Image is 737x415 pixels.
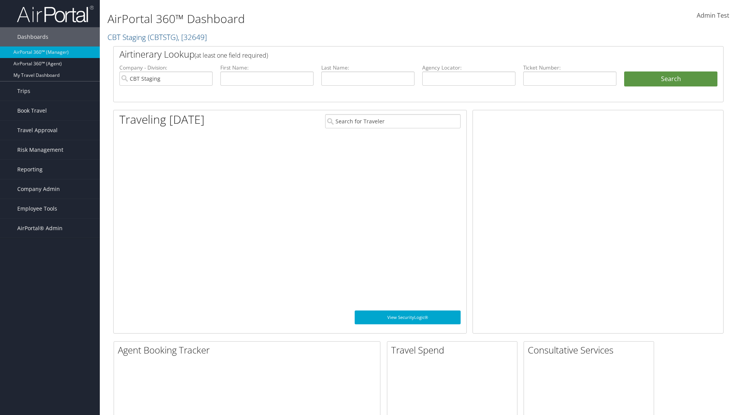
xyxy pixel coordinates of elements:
h2: Consultative Services [528,344,654,357]
label: Last Name: [321,64,415,71]
span: Book Travel [17,101,47,120]
h1: Traveling [DATE] [119,111,205,128]
h2: Agent Booking Tracker [118,344,380,357]
input: Search for Traveler [325,114,461,128]
span: Admin Test [697,11,729,20]
span: Employee Tools [17,199,57,218]
span: , [ 32649 ] [178,32,207,42]
span: AirPortal® Admin [17,219,63,238]
a: Admin Test [697,4,729,28]
img: airportal-logo.png [17,5,94,23]
span: Trips [17,81,30,101]
button: Search [624,71,717,87]
a: View SecurityLogic® [355,310,461,324]
span: Company Admin [17,179,60,199]
h2: Airtinerary Lookup [119,48,667,61]
label: Company - Division: [119,64,213,71]
span: Dashboards [17,27,48,46]
span: Reporting [17,160,43,179]
h1: AirPortal 360™ Dashboard [107,11,522,27]
a: CBT Staging [107,32,207,42]
label: Agency Locator: [422,64,516,71]
label: First Name: [220,64,314,71]
h2: Travel Spend [391,344,517,357]
label: Ticket Number: [523,64,616,71]
span: ( CBTSTG ) [148,32,178,42]
span: Risk Management [17,140,63,159]
span: (at least one field required) [195,51,268,60]
span: Travel Approval [17,121,58,140]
